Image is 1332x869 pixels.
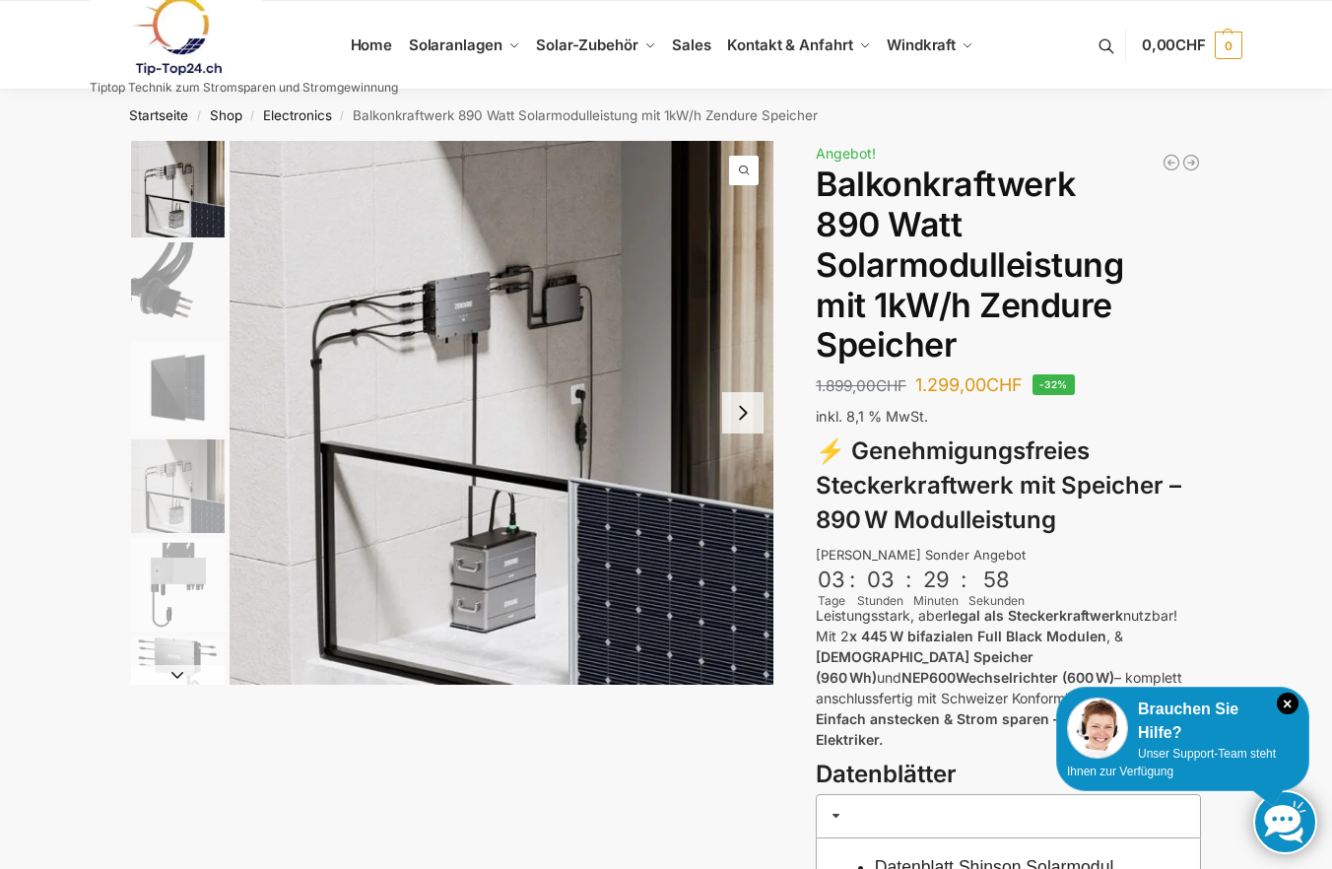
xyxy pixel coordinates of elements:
span: Unser Support-Team steht Ihnen zur Verfügung [1067,747,1276,778]
img: Zendure-solar-flow-Batteriespeicher für Balkonkraftwerke [230,141,773,685]
div: : [849,567,855,605]
a: Solar-Zubehör [528,1,664,90]
img: Maysun [131,341,225,434]
span: 0 [1215,32,1242,59]
span: Solar-Zubehör [536,35,638,54]
bdi: 1.899,00 [816,376,906,395]
button: Next slide [722,392,764,434]
div: Stunden [857,592,903,610]
strong: [DEMOGRAPHIC_DATA] Speicher (960 Wh) [816,648,1033,686]
strong: x 445 W bifazialen Full Black Modulen [849,628,1106,644]
div: Brauchen Sie Hilfe? [1067,698,1299,745]
a: Electronics [263,107,332,123]
img: Zendure-Solaflow [131,636,225,730]
span: / [332,108,353,124]
a: Znedure solar flow Batteriespeicher fuer BalkonkraftwerkeZnedure solar flow Batteriespeicher fuer... [230,141,773,685]
div: Minuten [913,592,959,610]
img: Customer service [1067,698,1128,759]
i: Schließen [1277,693,1299,714]
a: Sales [664,1,719,90]
h3: ⚡ Genehmigungsfreies Steckerkraftwerk mit Speicher – 890 W Modulleistung [816,434,1201,537]
span: CHF [986,374,1023,395]
li: 6 / 6 [126,634,225,732]
span: Sales [672,35,711,54]
span: 0,00 [1142,35,1206,54]
span: Windkraft [887,35,956,54]
strong: legal als Steckerkraftwerk [948,607,1123,624]
span: inkl. 8,1 % MwSt. [816,408,928,425]
div: 03 [818,567,845,592]
div: : [961,567,966,605]
a: Kontakt & Anfahrt [719,1,879,90]
div: 03 [859,567,901,592]
li: 1 / 6 [126,141,225,239]
span: Solaranlagen [409,35,502,54]
div: [PERSON_NAME] Sonder Angebot [816,546,1201,566]
span: / [188,108,209,124]
img: nep-microwechselrichter-600w [131,538,225,632]
li: 1 / 6 [230,141,773,685]
div: Sekunden [968,592,1025,610]
img: Zendure-solar-flow-Batteriespeicher für Balkonkraftwerke [131,439,225,533]
a: Shop [210,107,242,123]
strong: Einfach anstecken & Strom sparen – ganz ohne Elektriker. [816,710,1136,748]
strong: NEP600Wechselrichter (600 W) [901,669,1114,686]
img: Zendure-solar-flow-Batteriespeicher für Balkonkraftwerke [131,141,225,237]
li: 4 / 6 [126,436,225,535]
p: Tiptop Technik zum Stromsparen und Stromgewinnung [90,82,398,94]
div: 29 [915,567,957,592]
div: Tage [816,592,847,610]
nav: Breadcrumb [90,90,1242,141]
span: Angebot! [816,145,876,162]
span: CHF [1175,35,1206,54]
a: Balkonkraftwerk 890 Watt Solarmodulleistung mit 2kW/h Zendure Speicher [1162,153,1181,172]
li: 5 / 6 [126,535,225,634]
li: 2 / 6 [126,239,225,338]
li: 3 / 6 [126,338,225,436]
bdi: 1.299,00 [915,374,1023,395]
button: Next slide [131,665,225,685]
h1: Balkonkraftwerk 890 Watt Solarmodulleistung mit 1kW/h Zendure Speicher [816,165,1201,366]
div: 58 [970,567,1023,592]
span: -32% [1032,374,1075,395]
h3: Datenblätter [816,758,1201,792]
a: Startseite [129,107,188,123]
a: 0,00CHF 0 [1142,16,1242,75]
div: : [905,567,911,605]
img: Anschlusskabel-3meter_schweizer-stecker [131,242,225,336]
a: Steckerkraftwerk mit 4 KW Speicher und 8 Solarmodulen mit 3600 Watt [1181,153,1201,172]
p: Leistungsstark, aber nutzbar! Mit 2 , & und – komplett anschlussfertig mit Schweizer Konformitäts... [816,605,1201,750]
span: CHF [876,376,906,395]
span: / [242,108,263,124]
a: Solaranlagen [400,1,527,90]
span: Kontakt & Anfahrt [727,35,852,54]
a: Windkraft [879,1,982,90]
